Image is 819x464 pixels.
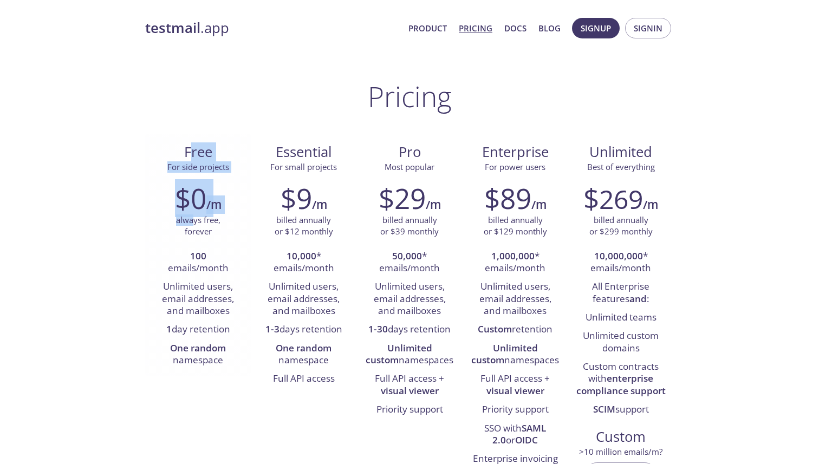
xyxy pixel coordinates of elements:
[471,370,560,401] li: Full API access +
[145,19,400,37] a: testmail.app
[484,214,547,238] p: billed annually or $129 monthly
[576,327,666,358] li: Unlimited custom domains
[471,321,560,339] li: retention
[381,384,439,397] strong: visual viewer
[380,214,439,238] p: billed annually or $39 monthly
[276,342,331,354] strong: One random
[368,80,452,113] h1: Pricing
[154,143,242,161] span: Free
[190,250,206,262] strong: 100
[153,321,243,339] li: day retention
[492,422,546,446] strong: SAML 2.0
[281,182,312,214] h2: $9
[471,143,560,161] span: Enterprise
[145,18,200,37] strong: testmail
[515,434,538,446] strong: OIDC
[365,247,454,278] li: * emails/month
[583,182,643,214] h2: $
[408,21,447,35] a: Product
[643,195,658,214] h6: /m
[576,278,666,309] li: All Enterprise features :
[504,21,526,35] a: Docs
[625,18,671,38] button: Signin
[471,401,560,419] li: Priority support
[587,161,655,172] span: Best of everything
[486,384,544,397] strong: visual viewer
[368,323,388,335] strong: 1-30
[379,182,426,214] h2: $29
[531,195,547,214] h6: /m
[366,342,432,366] strong: Unlimited custom
[484,182,531,214] h2: $89
[287,250,316,262] strong: 10,000
[153,339,243,370] li: namespace
[589,142,652,161] span: Unlimited
[153,278,243,321] li: Unlimited users, email addresses, and mailboxes
[459,21,492,35] a: Pricing
[365,339,454,370] li: namespaces
[471,339,560,370] li: namespaces
[175,182,206,214] h2: $0
[259,370,348,388] li: Full API access
[365,321,454,339] li: days retention
[365,278,454,321] li: Unlimited users, email addresses, and mailboxes
[634,21,662,35] span: Signin
[259,247,348,278] li: * emails/month
[579,446,662,457] span: > 10 million emails/m?
[206,195,222,214] h6: /m
[176,214,220,238] p: always free, forever
[576,401,666,419] li: support
[478,323,512,335] strong: Custom
[167,161,229,172] span: For side projects
[471,342,538,366] strong: Unlimited custom
[576,372,666,396] strong: enterprise compliance support
[392,250,422,262] strong: 50,000
[629,292,647,305] strong: and
[471,278,560,321] li: Unlimited users, email addresses, and mailboxes
[365,370,454,401] li: Full API access +
[471,247,560,278] li: * emails/month
[581,21,611,35] span: Signup
[259,143,348,161] span: Essential
[471,420,560,450] li: SSO with or
[593,403,615,415] strong: SCIM
[153,247,243,278] li: emails/month
[426,195,441,214] h6: /m
[589,214,653,238] p: billed annually or $299 monthly
[259,278,348,321] li: Unlimited users, email addresses, and mailboxes
[365,143,453,161] span: Pro
[270,161,337,172] span: For small projects
[312,195,327,214] h6: /m
[491,250,535,262] strong: 1,000,000
[365,401,454,419] li: Priority support
[265,323,279,335] strong: 1-3
[170,342,226,354] strong: One random
[599,181,643,217] span: 269
[538,21,561,35] a: Blog
[259,339,348,370] li: namespace
[594,250,643,262] strong: 10,000,000
[485,161,545,172] span: For power users
[572,18,620,38] button: Signup
[385,161,434,172] span: Most popular
[577,428,665,446] span: Custom
[275,214,333,238] p: billed annually or $12 monthly
[576,247,666,278] li: * emails/month
[259,321,348,339] li: days retention
[576,358,666,401] li: Custom contracts with
[576,309,666,327] li: Unlimited teams
[166,323,172,335] strong: 1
